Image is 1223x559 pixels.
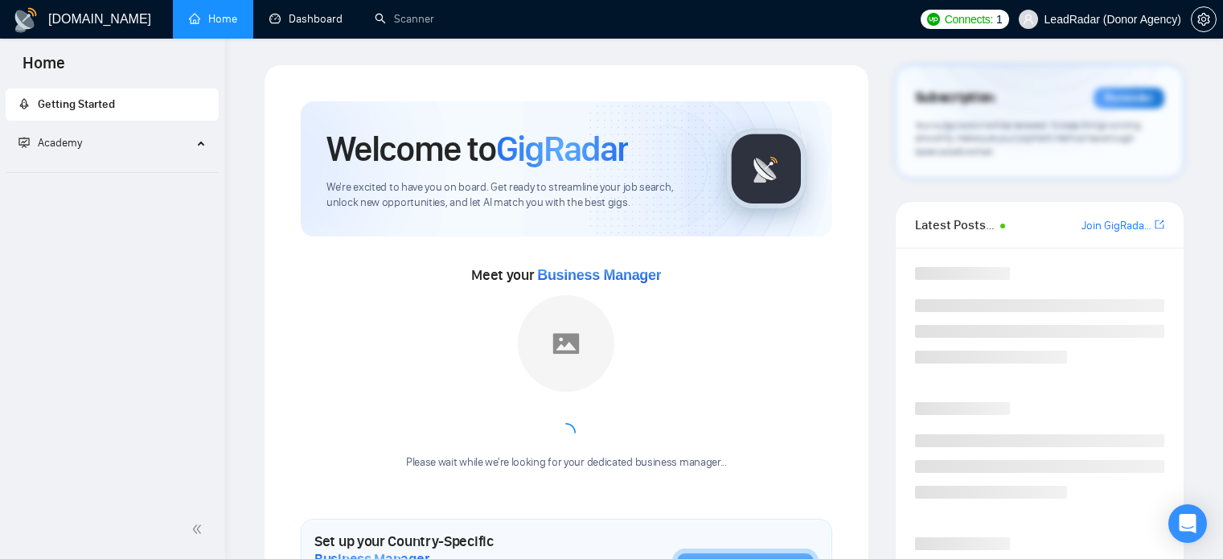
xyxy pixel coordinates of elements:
[396,455,737,471] div: Please wait while we're looking for your dedicated business manager...
[38,97,115,111] span: Getting Started
[18,137,30,148] span: fund-projection-screen
[1023,14,1034,25] span: user
[189,12,237,26] a: homeHome
[471,266,661,284] span: Meet your
[496,127,628,171] span: GigRadar
[726,129,806,209] img: gigradar-logo.png
[38,136,82,150] span: Academy
[915,119,1141,158] span: Your subscription will be renewed. To keep things running smoothly, make sure your payment method...
[915,215,995,235] span: Latest Posts from the GigRadar Community
[537,267,661,283] span: Business Manager
[1191,13,1217,26] a: setting
[191,521,207,537] span: double-left
[326,180,700,211] span: We're excited to have you on board. Get ready to streamline your job search, unlock new opportuni...
[6,166,219,176] li: Academy Homepage
[915,84,995,112] span: Subscription
[927,13,940,26] img: upwork-logo.png
[10,51,78,85] span: Home
[18,98,30,109] span: rocket
[18,136,82,150] span: Academy
[552,419,580,446] span: loading
[1094,88,1164,109] div: Reminder
[1191,6,1217,32] button: setting
[375,12,434,26] a: searchScanner
[326,127,628,171] h1: Welcome to
[945,10,993,28] span: Connects:
[1168,504,1207,543] div: Open Intercom Messenger
[1081,217,1151,235] a: Join GigRadar Slack Community
[1192,13,1216,26] span: setting
[6,88,219,121] li: Getting Started
[13,7,39,33] img: logo
[1155,217,1164,232] a: export
[1155,218,1164,231] span: export
[996,10,1003,28] span: 1
[518,295,614,392] img: placeholder.png
[269,12,343,26] a: dashboardDashboard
